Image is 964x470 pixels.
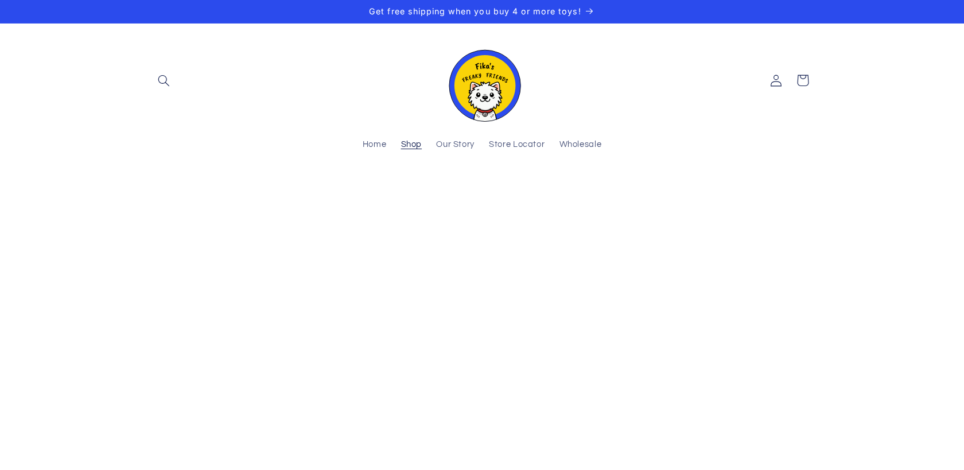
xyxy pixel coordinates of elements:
[401,139,422,150] span: Shop
[394,133,429,158] a: Shop
[363,139,387,150] span: Home
[436,139,475,150] span: Our Story
[489,139,545,150] span: Store Locator
[151,67,177,94] summary: Search
[429,133,482,158] a: Our Story
[355,133,394,158] a: Home
[369,6,581,16] span: Get free shipping when you buy 4 or more toys!
[437,35,527,126] a: Fika's Freaky Friends
[559,139,602,150] span: Wholesale
[442,40,522,122] img: Fika's Freaky Friends
[552,133,609,158] a: Wholesale
[482,133,552,158] a: Store Locator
